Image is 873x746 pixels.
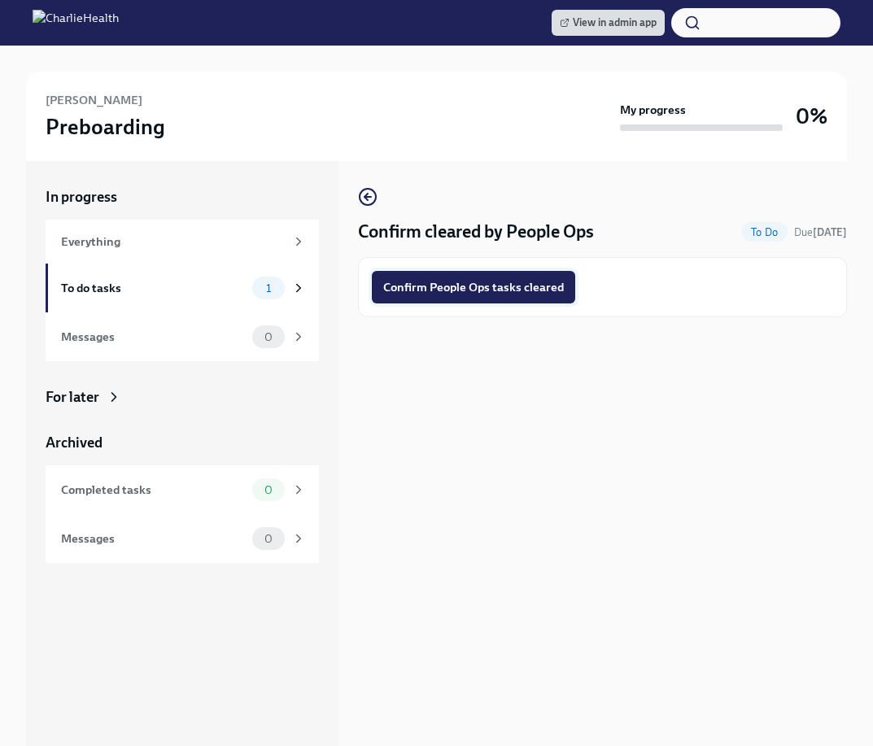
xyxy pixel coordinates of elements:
[61,233,285,251] div: Everything
[794,226,847,238] span: Due
[372,271,575,303] button: Confirm People Ops tasks cleared
[46,433,319,452] a: Archived
[813,226,847,238] strong: [DATE]
[552,10,665,36] a: View in admin app
[61,328,246,346] div: Messages
[46,387,319,407] a: For later
[741,226,788,238] span: To Do
[46,514,319,563] a: Messages0
[255,331,282,343] span: 0
[560,15,657,31] span: View in admin app
[46,112,165,142] h3: Preboarding
[383,279,564,295] span: Confirm People Ops tasks cleared
[796,102,827,131] h3: 0%
[46,220,319,264] a: Everything
[358,220,594,244] h4: Confirm cleared by People Ops
[794,225,847,240] span: October 6th, 2025 09:00
[46,187,319,207] a: In progress
[61,530,246,548] div: Messages
[46,387,99,407] div: For later
[46,465,319,514] a: Completed tasks0
[46,264,319,312] a: To do tasks1
[620,102,686,118] strong: My progress
[61,481,246,499] div: Completed tasks
[46,312,319,361] a: Messages0
[255,484,282,496] span: 0
[256,282,281,294] span: 1
[46,91,142,109] h6: [PERSON_NAME]
[33,10,119,36] img: CharlieHealth
[255,533,282,545] span: 0
[61,279,246,297] div: To do tasks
